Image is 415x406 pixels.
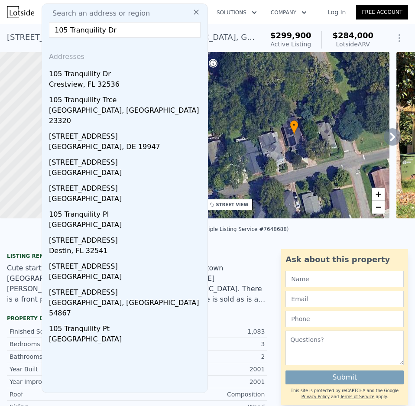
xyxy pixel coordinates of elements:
div: [GEOGRAPHIC_DATA] [49,272,204,284]
div: Finished Sqft [10,327,137,336]
div: [STREET_ADDRESS] [49,180,204,194]
button: Solutions [210,5,264,20]
div: STREET VIEW [216,201,249,208]
span: − [376,201,381,212]
div: [GEOGRAPHIC_DATA] [49,168,204,180]
div: Listing remarks [7,253,267,260]
div: Crestview, FL 32536 [49,79,204,91]
div: [GEOGRAPHIC_DATA], [GEOGRAPHIC_DATA] 23320 [49,105,204,128]
div: Ask about this property [285,253,404,266]
input: Name [285,271,404,287]
div: 105 Tranquility Pl [49,206,204,220]
div: [STREET_ADDRESS][PERSON_NAME] , [GEOGRAPHIC_DATA] , GA 30315 [7,31,256,43]
input: Email [285,291,404,307]
div: [GEOGRAPHIC_DATA] [49,334,204,346]
input: Phone [285,311,404,327]
div: 105 Tranquility Pt [49,320,204,334]
div: [GEOGRAPHIC_DATA] [49,194,204,206]
div: [GEOGRAPHIC_DATA], [GEOGRAPHIC_DATA] 54867 [49,298,204,320]
div: [STREET_ADDRESS] [49,128,204,142]
div: This site is protected by reCAPTCHA and the Google and apply. [285,388,404,400]
a: Free Account [356,5,408,19]
span: Active Listing [270,41,311,48]
span: + [376,188,381,199]
button: Submit [285,370,404,384]
div: [STREET_ADDRESS] [49,154,204,168]
a: Zoom in [372,188,385,201]
div: [STREET_ADDRESS] [49,232,204,246]
a: Zoom out [372,201,385,214]
button: Show Options [391,29,408,47]
span: $299,900 [270,31,311,40]
div: Lotside ARV [332,40,373,49]
div: [GEOGRAPHIC_DATA], DE 19947 [49,142,204,154]
div: Destin, FL 32541 [49,246,204,258]
span: Search an address or region [45,8,150,19]
div: Property details [7,315,267,322]
div: Bedrooms [10,340,137,348]
div: [GEOGRAPHIC_DATA] [49,220,204,232]
div: • [290,120,298,135]
div: Cute starter home fixer upper that is convenient to Downtown [GEOGRAPHIC_DATA], [GEOGRAPHIC_DATA]... [7,263,267,305]
div: Year Built [10,365,137,374]
img: Lotside [7,6,34,18]
a: Terms of Service [340,394,374,399]
span: $284,000 [332,31,373,40]
a: Privacy Policy [302,394,330,399]
div: [STREET_ADDRESS] [49,284,204,298]
span: • [290,121,298,129]
input: Enter an address, city, region, neighborhood or zip code [49,22,201,38]
button: Company [264,5,314,20]
div: [STREET_ADDRESS] [49,258,204,272]
div: 105 Tranquility Trce [49,91,204,105]
div: 105 Tranquility Dr [49,65,204,79]
div: Bathrooms [10,352,137,361]
div: Roof [10,390,137,399]
div: Composition [137,390,265,399]
a: Log In [317,8,356,16]
div: Year Improved [10,377,137,386]
div: Addresses [45,45,204,65]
